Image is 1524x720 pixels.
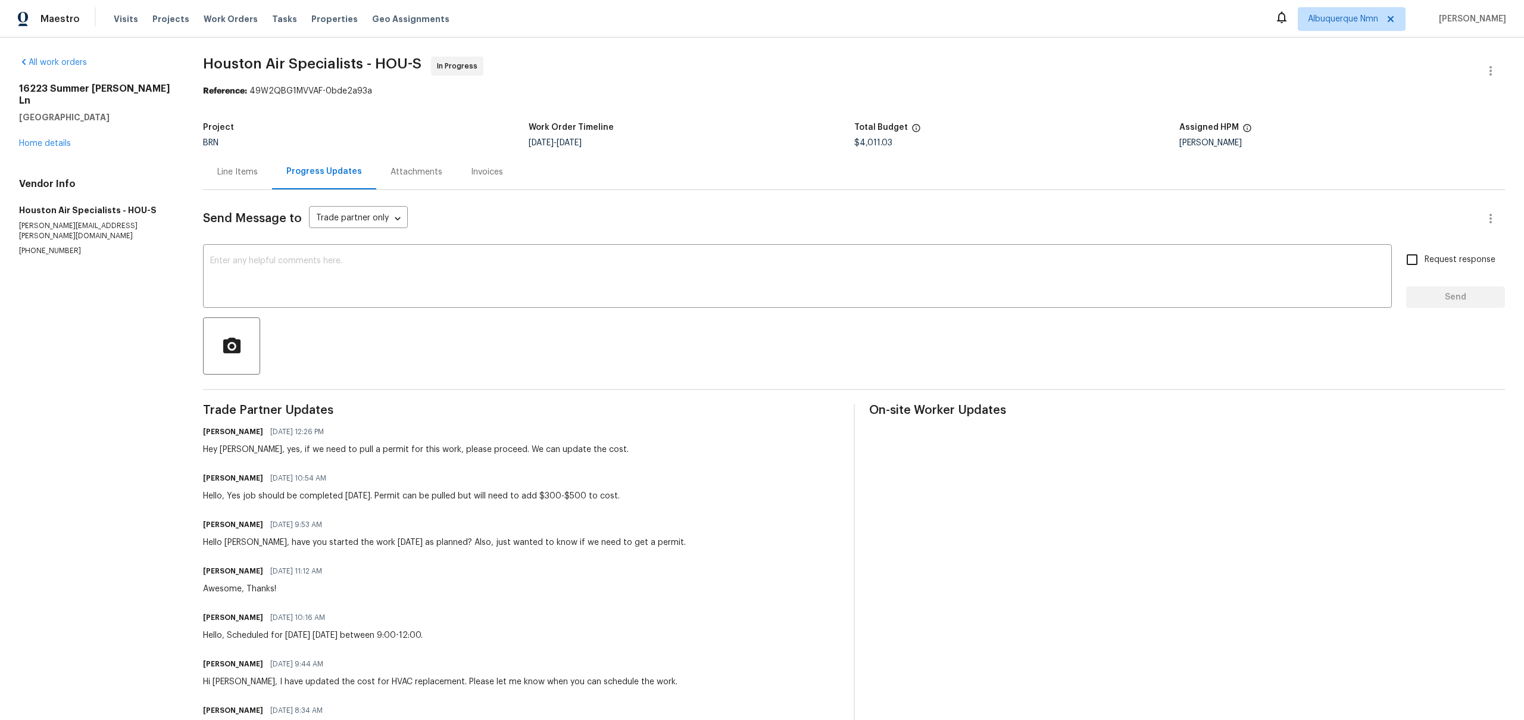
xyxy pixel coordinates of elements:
h5: Houston Air Specialists - HOU-S [19,204,174,216]
span: Work Orders [204,13,258,25]
h5: Total Budget [854,123,908,132]
div: Hey [PERSON_NAME], yes, if we need to pull a permit for this work, please proceed. We can update ... [203,444,629,456]
h6: [PERSON_NAME] [203,565,263,577]
h6: [PERSON_NAME] [203,426,263,438]
span: [DATE] 9:53 AM [270,519,322,531]
div: Hello [PERSON_NAME], have you started the work [DATE] as planned? Also, just wanted to know if we... [203,537,686,548]
h6: [PERSON_NAME] [203,612,263,624]
span: [DATE] 10:54 AM [270,472,326,484]
span: [DATE] [557,139,582,147]
span: On-site Worker Updates [869,404,1505,416]
h5: Work Order Timeline [529,123,614,132]
span: [DATE] 8:34 AM [270,705,323,716]
p: [PHONE_NUMBER] [19,246,174,256]
span: [DATE] 9:44 AM [270,658,323,670]
h5: [GEOGRAPHIC_DATA] [19,111,174,123]
p: [PERSON_NAME][EMAIL_ADDRESS][PERSON_NAME][DOMAIN_NAME] [19,221,174,241]
span: Projects [152,13,189,25]
div: Awesome, Thanks! [203,583,329,595]
span: Tasks [272,15,297,23]
span: Properties [311,13,358,25]
div: Hi [PERSON_NAME], I have updated the cost for HVAC replacement. Please let me know when you can s... [203,676,677,688]
span: [DATE] 11:12 AM [270,565,322,577]
a: All work orders [19,58,87,67]
div: Trade partner only [309,209,408,229]
span: [DATE] [529,139,554,147]
h5: Project [203,123,234,132]
span: Trade Partner Updates [203,404,839,416]
span: Houston Air Specialists - HOU-S [203,57,421,71]
span: Visits [114,13,138,25]
h2: 16223 Summer [PERSON_NAME] Ln [19,83,174,107]
div: 49W2QBG1MVVAF-0bde2a93a [203,85,1505,97]
h6: [PERSON_NAME] [203,519,263,531]
h6: [PERSON_NAME] [203,705,263,716]
span: Maestro [40,13,80,25]
span: The total cost of line items that have been proposed by Opendoor. This sum includes line items th... [911,123,921,139]
span: BRN [203,139,218,147]
div: Hello, Scheduled for [DATE] [DATE] between 9:00-12:00. [203,629,423,641]
span: Request response [1425,254,1495,266]
span: $4,011.03 [854,139,892,147]
h5: Assigned HPM [1179,123,1239,132]
b: Reference: [203,87,247,95]
span: In Progress [437,60,482,72]
span: Geo Assignments [372,13,449,25]
h6: [PERSON_NAME] [203,658,263,670]
span: [PERSON_NAME] [1434,13,1506,25]
span: - [529,139,582,147]
h4: Vendor Info [19,178,174,190]
span: The hpm assigned to this work order. [1242,123,1252,139]
span: Send Message to [203,213,302,225]
div: Line Items [217,166,258,178]
a: Home details [19,139,71,148]
h6: [PERSON_NAME] [203,472,263,484]
span: [DATE] 10:16 AM [270,612,325,624]
span: Albuquerque Nmn [1308,13,1378,25]
div: Progress Updates [286,166,362,177]
span: [DATE] 12:26 PM [270,426,324,438]
div: [PERSON_NAME] [1179,139,1505,147]
div: Attachments [391,166,442,178]
div: Invoices [471,166,503,178]
div: Hello, Yes job should be completed [DATE]. Permit can be pulled but will need to add $300-$500 to... [203,490,620,502]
